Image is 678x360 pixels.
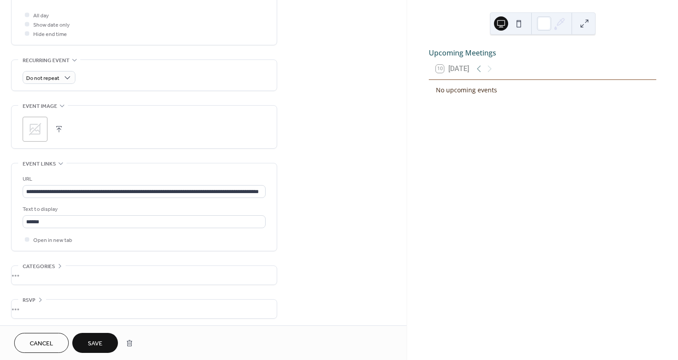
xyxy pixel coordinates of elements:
[23,262,55,271] span: Categories
[26,73,59,83] span: Do not repeat
[33,236,72,245] span: Open in new tab
[12,266,277,285] div: •••
[72,333,118,353] button: Save
[429,47,656,58] div: Upcoming Meetings
[88,339,102,348] span: Save
[33,20,70,30] span: Show date only
[14,333,69,353] button: Cancel
[23,117,47,142] div: ;
[23,296,35,305] span: RSVP
[23,56,70,65] span: Recurring event
[12,300,277,318] div: •••
[33,11,49,20] span: All day
[23,205,264,214] div: Text to display
[23,174,264,184] div: URL
[23,102,57,111] span: Event image
[33,30,67,39] span: Hide end time
[436,85,649,95] div: No upcoming events
[23,159,56,169] span: Event links
[30,339,53,348] span: Cancel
